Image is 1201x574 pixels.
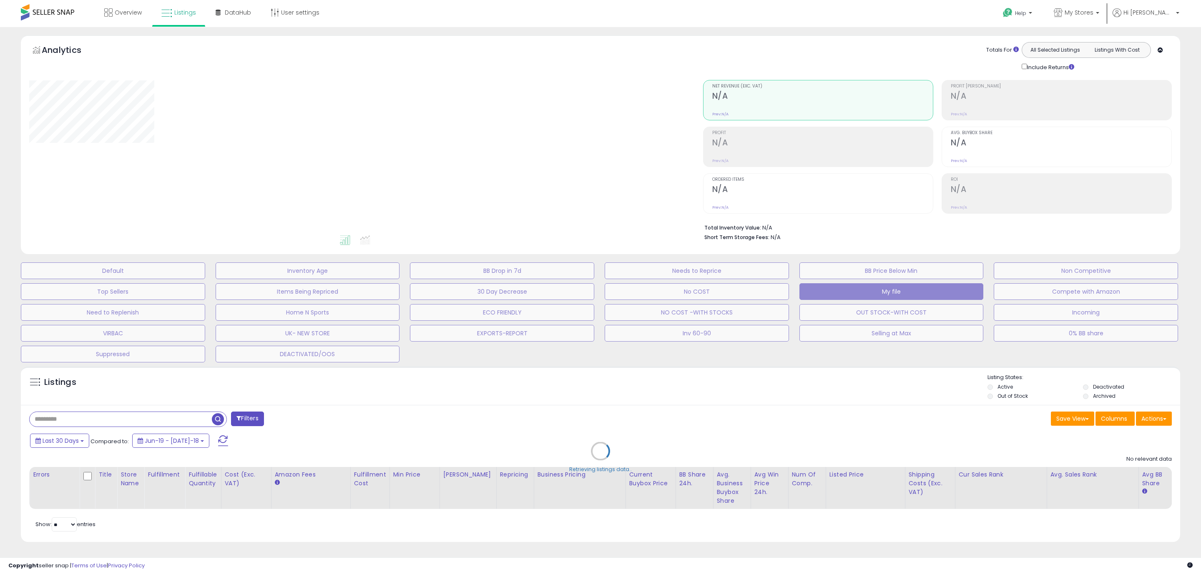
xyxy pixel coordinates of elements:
button: Default [21,262,205,279]
button: VIRBAC [21,325,205,342]
span: Overview [115,8,142,17]
span: Profit [712,131,933,135]
h2: N/A [712,138,933,149]
div: Totals For [986,46,1019,54]
small: Prev: N/A [712,112,729,117]
h2: N/A [951,91,1171,102]
h5: Analytics [42,44,98,58]
b: Total Inventory Value: [704,224,761,231]
i: Get Help [1003,7,1013,18]
button: Inventory Age [216,262,400,279]
span: My Stores [1065,8,1093,17]
button: Suppressed [21,346,205,362]
button: Listings With Cost [1086,45,1148,55]
a: Help [996,1,1040,27]
button: 30 Day Decrease [410,283,594,300]
span: Hi [PERSON_NAME] [1123,8,1173,17]
button: No COST [605,283,789,300]
button: Items Being Repriced [216,283,400,300]
div: seller snap | | [8,562,145,570]
b: Short Term Storage Fees: [704,234,769,241]
small: Prev: N/A [951,112,967,117]
small: Prev: N/A [951,158,967,163]
button: BB Drop in 7d [410,262,594,279]
button: Inv 60-90 [605,325,789,342]
strong: Copyright [8,562,39,569]
button: UK- NEW STORE [216,325,400,342]
button: EXPORTS-REPORT [410,325,594,342]
small: Prev: N/A [712,158,729,163]
h2: N/A [951,138,1171,149]
div: Include Returns [1015,62,1084,72]
button: 0% BB share [994,325,1178,342]
button: My file [799,283,984,300]
span: Ordered Items [712,177,933,182]
h2: N/A [951,185,1171,196]
button: NO COST -WITH STOCKS [605,304,789,321]
small: Prev: N/A [712,205,729,210]
button: BB Price Below Min [799,262,984,279]
button: All Selected Listings [1024,45,1086,55]
button: Home N Sports [216,304,400,321]
span: Listings [174,8,196,17]
span: Help [1015,10,1026,17]
button: OUT STOCK-WITH COST [799,304,984,321]
button: Top Sellers [21,283,205,300]
span: N/A [771,233,781,241]
span: Profit [PERSON_NAME] [951,84,1171,89]
li: N/A [704,222,1166,232]
div: Retrieving listings data.. [569,466,632,473]
a: Hi [PERSON_NAME] [1113,8,1179,27]
span: ROI [951,177,1171,182]
h2: N/A [712,91,933,102]
button: Non Competitive [994,262,1178,279]
a: Privacy Policy [108,562,145,569]
button: Needs to Reprice [605,262,789,279]
button: ECO FRIENDLY [410,304,594,321]
span: Avg. Buybox Share [951,131,1171,135]
small: Prev: N/A [951,205,967,210]
a: Terms of Use [71,562,107,569]
button: Selling at Max [799,325,984,342]
button: DEACTIVATED/OOS [216,346,400,362]
span: DataHub [225,8,251,17]
button: Incoming [994,304,1178,321]
span: Net Revenue (Exc. VAT) [712,84,933,89]
button: Need to Replenish [21,304,205,321]
h2: N/A [712,185,933,196]
button: Compete with Amazon [994,283,1178,300]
